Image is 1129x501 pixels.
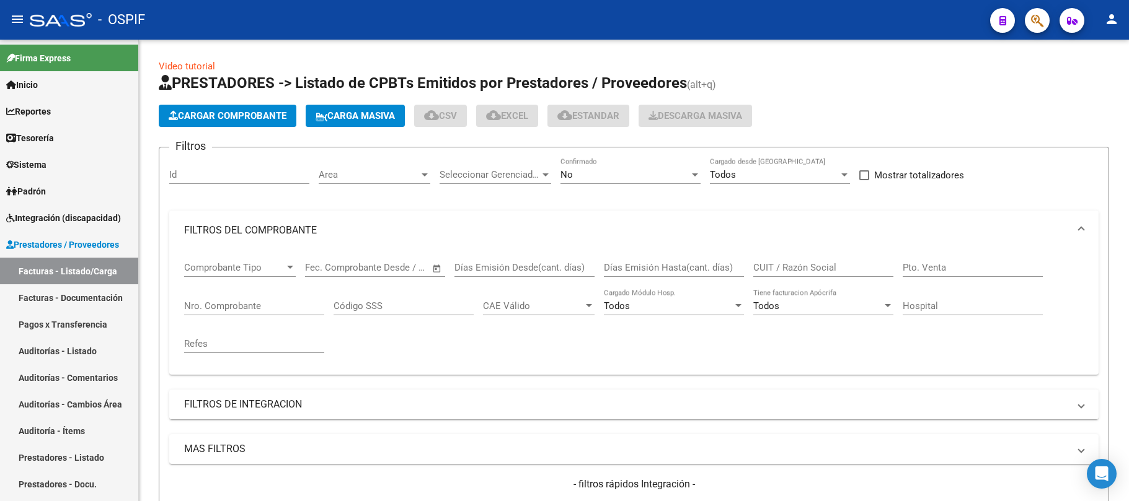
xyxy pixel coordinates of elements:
div: FILTROS DEL COMPROBANTE [169,250,1099,375]
span: Todos [753,300,779,311]
span: (alt+q) [687,79,716,90]
mat-icon: person [1104,12,1119,27]
mat-panel-title: MAS FILTROS [184,442,1069,456]
span: Descarga Masiva [649,110,742,121]
span: Reportes [6,105,51,118]
app-download-masive: Descarga masiva de comprobantes (adjuntos) [639,105,752,127]
mat-icon: cloud_download [486,108,501,123]
span: Todos [710,169,736,180]
span: Todos [604,300,630,311]
span: EXCEL [486,110,528,121]
span: Seleccionar Gerenciador [440,169,540,180]
button: Descarga Masiva [639,105,752,127]
mat-panel-title: FILTROS DE INTEGRACION [184,398,1069,411]
h3: Filtros [169,137,212,155]
span: Area [319,169,419,180]
input: Fecha inicio [305,262,355,273]
div: Open Intercom Messenger [1087,459,1117,489]
mat-panel-title: FILTROS DEL COMPROBANTE [184,224,1069,237]
span: Carga Masiva [316,110,395,121]
span: Padrón [6,185,46,198]
span: CSV [424,110,457,121]
mat-expansion-panel-header: FILTROS DE INTEGRACION [169,390,1099,419]
mat-expansion-panel-header: FILTROS DEL COMPROBANTE [169,211,1099,250]
h4: - filtros rápidos Integración - [169,477,1099,491]
button: Cargar Comprobante [159,105,296,127]
a: Video tutorial [159,61,215,72]
mat-expansion-panel-header: MAS FILTROS [169,434,1099,464]
input: Fecha fin [366,262,427,273]
button: Open calendar [430,261,445,276]
mat-icon: cloud_download [424,108,439,123]
span: PRESTADORES -> Listado de CPBTs Emitidos por Prestadores / Proveedores [159,74,687,92]
span: CAE Válido [483,300,583,311]
mat-icon: menu [10,12,25,27]
button: Carga Masiva [306,105,405,127]
span: Tesorería [6,131,54,145]
span: Inicio [6,78,38,92]
span: No [560,169,573,180]
mat-icon: cloud_download [557,108,572,123]
button: EXCEL [476,105,538,127]
button: CSV [414,105,467,127]
span: - OSPIF [98,6,145,33]
span: Integración (discapacidad) [6,211,121,225]
span: Cargar Comprobante [169,110,286,121]
button: Estandar [547,105,629,127]
span: Firma Express [6,51,71,65]
span: Comprobante Tipo [184,262,285,273]
span: Mostrar totalizadores [874,168,964,183]
span: Prestadores / Proveedores [6,238,119,251]
span: Sistema [6,158,46,172]
span: Estandar [557,110,619,121]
